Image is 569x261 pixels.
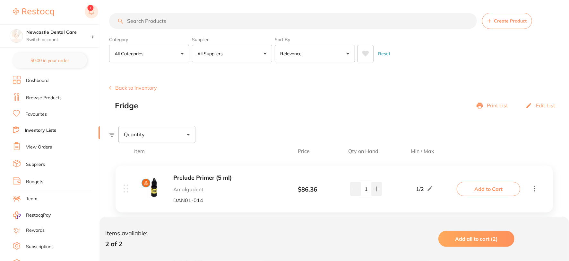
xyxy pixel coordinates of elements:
a: Subscriptions [26,244,54,250]
p: Switch account [26,37,91,43]
p: Amalgadent [173,186,274,192]
label: Category [109,37,189,42]
img: Restocq Logo [13,8,54,16]
button: Add all to cart (2) [438,231,514,247]
a: Dashboard [26,77,48,84]
span: Add all to cart (2) [455,236,498,242]
span: RestocqPay [26,212,51,219]
p: Relevance [280,50,304,57]
p: 2 of 2 [105,240,147,248]
p: Items available: [105,230,147,237]
button: Add to Cart [457,182,520,196]
div: 1 / 2 [416,185,433,193]
h2: Fridge [115,101,138,110]
button: All Suppliers [192,45,272,62]
img: Newcastle Dental Care [10,30,23,42]
span: Create Product [494,18,527,23]
div: $ 86.36 [274,186,341,193]
a: Restocq Logo [13,5,54,20]
p: DAN01-014 [173,197,274,203]
input: Search Products [109,13,477,29]
img: LmpwZw [140,176,163,199]
span: Item [134,148,270,154]
a: Team [26,196,37,202]
span: Min / Max [389,148,457,154]
span: Quantity [124,131,145,137]
p: All Suppliers [197,50,225,57]
button: Reset [376,45,392,62]
a: Budgets [26,179,43,185]
a: RestocqPay [13,212,51,219]
div: Prelude Primer (5 ml) Amalgadent DAN01-014 $86.36 1/2Add to Cart [116,166,553,212]
button: Relevance [275,45,355,62]
p: Print List [487,103,508,108]
button: Back to Inventory [109,85,157,91]
p: Edit List [536,103,555,108]
a: Favourites [25,111,47,118]
button: Create Product [482,13,532,29]
label: Sort By [275,37,355,42]
a: Inventory Lists [25,127,56,134]
img: RestocqPay [13,212,21,219]
span: Qty on Hand [338,148,389,154]
h4: Newcastle Dental Care [26,29,91,36]
a: Suppliers [26,161,45,168]
button: $0.00 in your order [13,53,87,68]
a: View Orders [26,144,52,150]
p: All Categories [115,50,146,57]
span: Price [270,148,338,154]
a: Rewards [26,227,45,234]
label: Supplier [192,37,272,42]
a: Browse Products [26,95,62,101]
button: Prelude Primer (5 ml) [173,175,274,181]
button: All Categories [109,45,189,62]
